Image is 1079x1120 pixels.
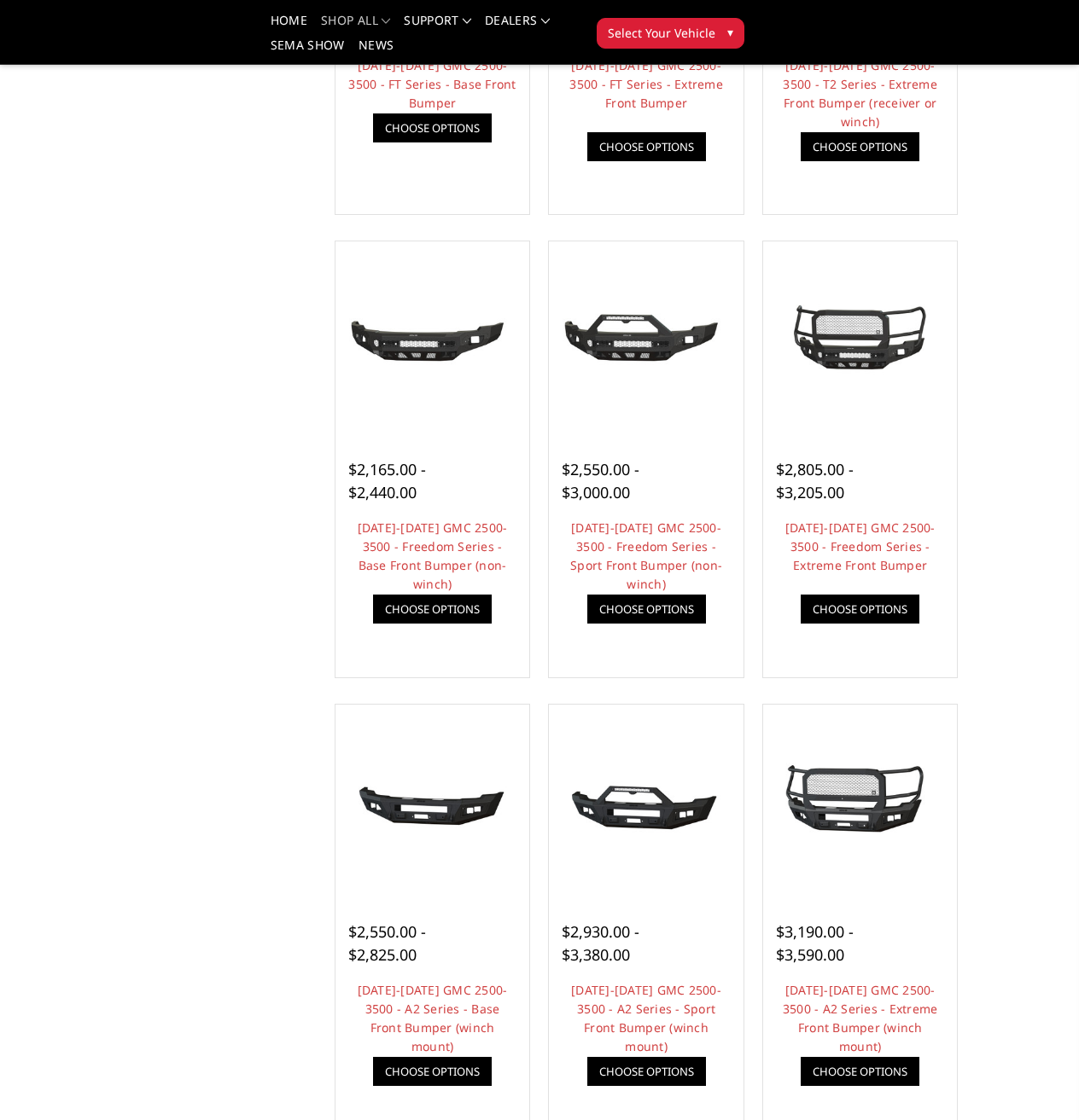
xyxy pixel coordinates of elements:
[373,595,492,624] a: Choose Options
[340,295,526,382] img: 2024-2025 GMC 2500-3500 - Freedom Series - Base Front Bumper (non-winch)
[358,982,508,1054] a: [DATE]-[DATE] GMC 2500-3500 - A2 Series - Base Front Bumper (winch mount)
[348,57,516,111] a: [DATE]-[DATE] GMC 2500-3500 - FT Series - Base Front Bumper
[348,459,426,502] span: $2,165.00 - $2,440.00
[340,246,526,432] a: 2024-2025 GMC 2500-3500 - Freedom Series - Base Front Bumper (non-winch) 2024-2025 GMC 2500-3500 ...
[785,519,936,573] a: [DATE]-[DATE] GMC 2500-3500 - Freedom Series - Extreme Front Bumper
[776,921,854,965] span: $3,190.00 - $3,590.00
[340,709,526,895] a: 2024-2025 GMC 2500-3500 - A2 Series - Base Front Bumper (winch mount) 2024-2025 GMC 2500-3500 - A...
[358,519,508,592] a: [DATE]-[DATE] GMC 2500-3500 - Freedom Series - Base Front Bumper (non-winch)
[553,295,739,382] img: 2024-2025 GMC 2500-3500 - Freedom Series - Sport Front Bumper (non-winch)
[767,295,954,382] img: 2024-2025 GMC 2500-3500 - Freedom Series - Extreme Front Bumper
[727,23,733,41] span: ▾
[373,1057,492,1086] a: Choose Options
[340,758,526,845] img: 2024-2025 GMC 2500-3500 - A2 Series - Base Front Bumper (winch mount)
[373,113,492,142] a: Choose Options
[359,39,394,64] a: News
[553,758,739,845] img: 2024-2025 GMC 2500-3500 - A2 Series - Sport Front Bumper (winch mount)
[783,57,937,130] a: [DATE]-[DATE] GMC 2500-3500 - T2 Series - Extreme Front Bumper (receiver or winch)
[571,982,721,1054] a: [DATE]-[DATE] GMC 2500-3500 - A2 Series - Sport Front Bumper (winch mount)
[348,921,426,965] span: $2,550.00 - $2,825.00
[801,1057,919,1086] a: Choose Options
[587,595,706,624] a: Choose Options
[271,39,345,64] a: SEMA Show
[569,57,723,111] a: [DATE]-[DATE] GMC 2500-3500 - FT Series - Extreme Front Bumper
[767,758,954,845] img: 2024-2025 GMC 2500-3500 - A2 Series - Extreme Front Bumper (winch mount)
[271,15,307,39] a: Home
[404,15,471,39] a: Support
[767,709,954,895] a: 2024-2025 GMC 2500-3500 - A2 Series - Extreme Front Bumper (winch mount) 2024-2025 GMC 2500-3500 ...
[587,132,706,161] a: Choose Options
[767,246,954,432] a: 2024-2025 GMC 2500-3500 - Freedom Series - Extreme Front Bumper 2024-2025 GMC 2500-3500 - Freedom...
[553,709,739,895] a: 2024-2025 GMC 2500-3500 - A2 Series - Sport Front Bumper (winch mount) 2024-2025 GMC 2500-3500 - ...
[485,15,550,39] a: Dealers
[801,132,919,161] a: Choose Options
[321,15,390,39] a: shop all
[597,18,744,49] button: Select Your Vehicle
[608,24,715,42] span: Select Your Vehicle
[994,1038,1079,1120] iframe: Chat Widget
[562,459,639,502] span: $2,550.00 - $3,000.00
[801,595,919,624] a: Choose Options
[570,519,722,592] a: [DATE]-[DATE] GMC 2500-3500 - Freedom Series - Sport Front Bumper (non-winch)
[783,982,938,1054] a: [DATE]-[DATE] GMC 2500-3500 - A2 Series - Extreme Front Bumper (winch mount)
[587,1057,706,1086] a: Choose Options
[562,921,639,965] span: $2,930.00 - $3,380.00
[553,246,739,432] a: 2024-2025 GMC 2500-3500 - Freedom Series - Sport Front Bumper (non-winch) 2024-2025 GMC 2500-3500...
[776,459,854,502] span: $2,805.00 - $3,205.00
